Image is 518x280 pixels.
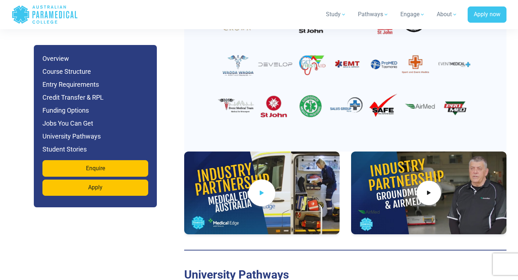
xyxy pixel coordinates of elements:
a: Study [322,4,351,24]
a: About [432,4,462,24]
a: Pathways [354,4,393,24]
a: Apply now [468,6,506,23]
a: Australian Paramedical College [12,3,78,26]
a: Engage [396,4,430,24]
